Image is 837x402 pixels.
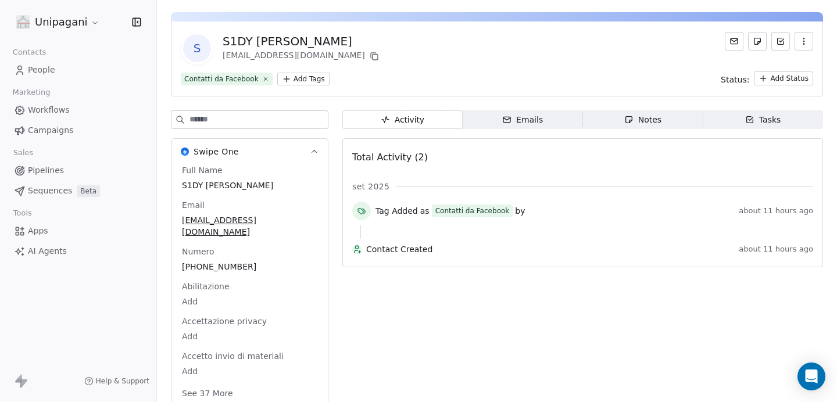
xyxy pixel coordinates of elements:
button: Add Status [754,71,813,85]
span: set 2025 [352,181,389,192]
div: S1DY [PERSON_NAME] [223,33,381,49]
a: SequencesBeta [9,181,147,200]
button: Add Tags [277,73,330,85]
span: Tag Added [375,205,418,217]
span: Tools [8,204,37,222]
div: [EMAIL_ADDRESS][DOMAIN_NAME] [223,49,381,63]
span: Status: [721,74,749,85]
span: Swipe One [194,146,239,157]
span: Beta [77,185,100,197]
span: Pipelines [28,164,64,177]
span: S [183,34,211,62]
span: Full Name [180,164,225,176]
span: Accettazione privacy [180,315,269,327]
span: Sales [8,144,38,161]
span: by [515,205,525,217]
span: Add [182,331,317,342]
a: Help & Support [84,376,149,386]
a: Campaigns [9,121,147,140]
button: Unipagani [14,12,102,32]
a: AI Agents [9,242,147,261]
span: Numero [180,246,217,257]
button: Swipe OneSwipe One [171,139,328,164]
div: Emails [502,114,543,126]
a: People [9,60,147,80]
span: Add [182,296,317,307]
div: Open Intercom Messenger [797,362,825,390]
span: Email [180,199,207,211]
span: [EMAIL_ADDRESS][DOMAIN_NAME] [182,214,317,238]
span: as [420,205,430,217]
span: Abilitazione [180,281,232,292]
div: Tasks [745,114,781,126]
span: AI Agents [28,245,67,257]
div: Contatti da Facebook [184,74,259,84]
span: Campaigns [28,124,73,137]
span: about 11 hours ago [739,245,813,254]
a: Pipelines [9,161,147,180]
a: Apps [9,221,147,241]
span: S1DY [PERSON_NAME] [182,180,317,191]
img: Swipe One [181,148,189,156]
span: Contacts [8,44,51,61]
span: Total Activity (2) [352,152,428,163]
span: Marketing [8,84,55,101]
span: People [28,64,55,76]
span: Accetto invio di materiali [180,350,286,362]
span: [PHONE_NUMBER] [182,261,317,272]
span: Help & Support [96,376,149,386]
div: Contatti da Facebook [435,206,510,216]
span: Sequences [28,185,72,197]
span: Contact Created [366,243,734,255]
img: logo%20unipagani.png [16,15,30,29]
div: Notes [624,114,661,126]
span: Unipagani [35,15,88,30]
a: Workflows [9,100,147,120]
span: Workflows [28,104,70,116]
span: Apps [28,225,48,237]
span: about 11 hours ago [739,206,813,216]
span: Add [182,365,317,377]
